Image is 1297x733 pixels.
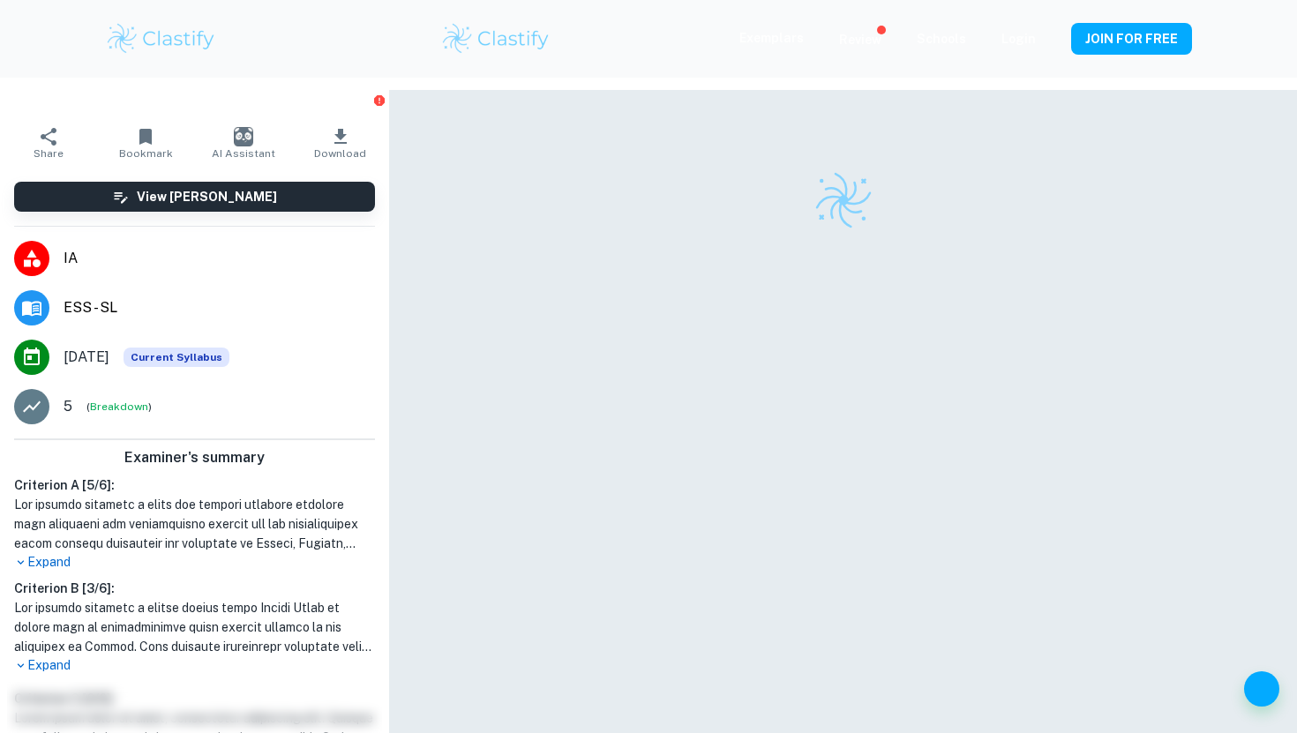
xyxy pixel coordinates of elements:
button: Report issue [372,93,386,107]
span: AI Assistant [212,147,275,160]
p: Exemplars [739,28,804,48]
p: Expand [14,656,375,675]
span: Bookmark [119,147,173,160]
a: Schools [917,32,966,46]
img: Clastify logo [813,169,874,231]
button: Bookmark [97,118,194,168]
p: Review [839,30,881,49]
button: Help and Feedback [1244,671,1279,707]
span: ESS - SL [64,297,375,318]
button: JOIN FOR FREE [1071,23,1192,55]
button: Download [292,118,389,168]
button: Breakdown [90,399,148,415]
button: View [PERSON_NAME] [14,182,375,212]
span: Current Syllabus [124,348,229,367]
span: [DATE] [64,347,109,368]
h6: Criterion A [ 5 / 6 ]: [14,475,375,495]
p: Expand [14,553,375,572]
img: AI Assistant [234,127,253,146]
p: 5 [64,396,72,417]
h1: Lor ipsumdo sitametc a elitse doeius tempo Incidi Utlab et dolore magn al enimadminimve quisn exe... [14,598,375,656]
img: Clastify logo [105,21,217,56]
h6: View [PERSON_NAME] [137,187,277,206]
div: This exemplar is based on the current syllabus. Feel free to refer to it for inspiration/ideas wh... [124,348,229,367]
button: AI Assistant [195,118,292,168]
span: ( ) [86,399,152,415]
h6: Examiner's summary [7,447,382,468]
span: Share [34,147,64,160]
img: Clastify logo [440,21,552,56]
span: IA [64,248,375,269]
a: Login [1001,32,1036,46]
span: Download [314,147,366,160]
h1: Lor ipsumdo sitametc a elits doe tempori utlabore etdolore magn aliquaeni adm veniamquisno exerci... [14,495,375,553]
h6: Criterion B [ 3 / 6 ]: [14,579,375,598]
